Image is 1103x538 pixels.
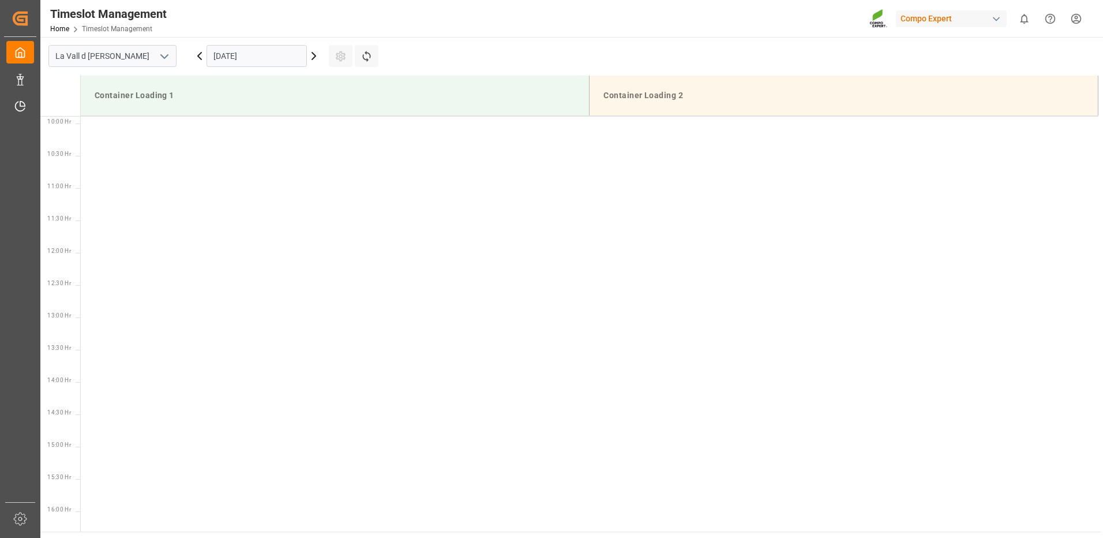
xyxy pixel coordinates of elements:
[47,409,71,416] span: 14:30 Hr
[155,47,172,65] button: open menu
[90,85,580,106] div: Container Loading 1
[47,377,71,383] span: 14:00 Hr
[47,474,71,480] span: 15:30 Hr
[47,118,71,125] span: 10:00 Hr
[48,45,177,67] input: Type to search/select
[1011,6,1037,32] button: show 0 new notifications
[1037,6,1063,32] button: Help Center
[47,248,71,254] span: 12:00 Hr
[47,151,71,157] span: 10:30 Hr
[896,8,1011,29] button: Compo Expert
[599,85,1089,106] div: Container Loading 2
[47,280,71,286] span: 12:30 Hr
[869,9,888,29] img: Screenshot%202023-09-29%20at%2010.02.21.png_1712312052.png
[47,183,71,189] span: 11:00 Hr
[207,45,307,67] input: DD.MM.YYYY
[47,345,71,351] span: 13:30 Hr
[50,25,69,33] a: Home
[47,312,71,319] span: 13:00 Hr
[50,5,167,23] div: Timeslot Management
[47,506,71,513] span: 16:00 Hr
[47,215,71,222] span: 11:30 Hr
[896,10,1007,27] div: Compo Expert
[47,442,71,448] span: 15:00 Hr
